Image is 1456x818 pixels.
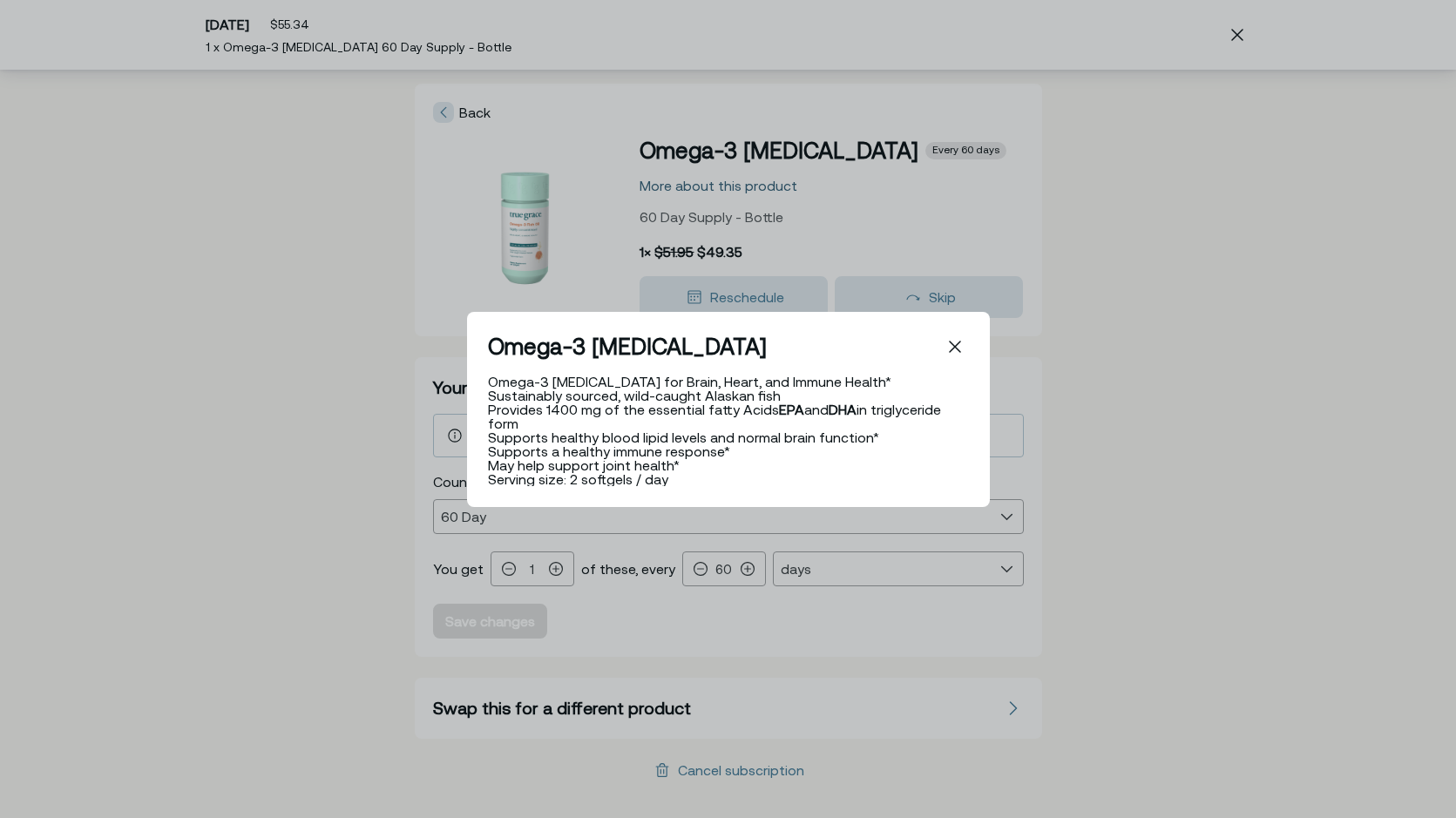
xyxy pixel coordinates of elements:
[829,401,857,416] strong: DHA
[779,401,804,416] strong: EPA
[488,374,969,388] p: Omega-3 [MEDICAL_DATA] for Brain, Heart, and Immune Health
[488,402,969,429] li: Provides 1400 mg of the essential fatty Acids and in triglyceride form
[488,443,969,457] li: Supports a healthy immune response*
[488,429,969,443] li: Supports healthy blood lipid levels and normal brain function*
[488,457,969,471] li: May help support joint health*
[488,388,969,402] li: Sustainably sourced, wild-caught Alaskan fish
[941,333,969,361] span: Close
[488,471,969,485] li: Serving size: 2 softgels / day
